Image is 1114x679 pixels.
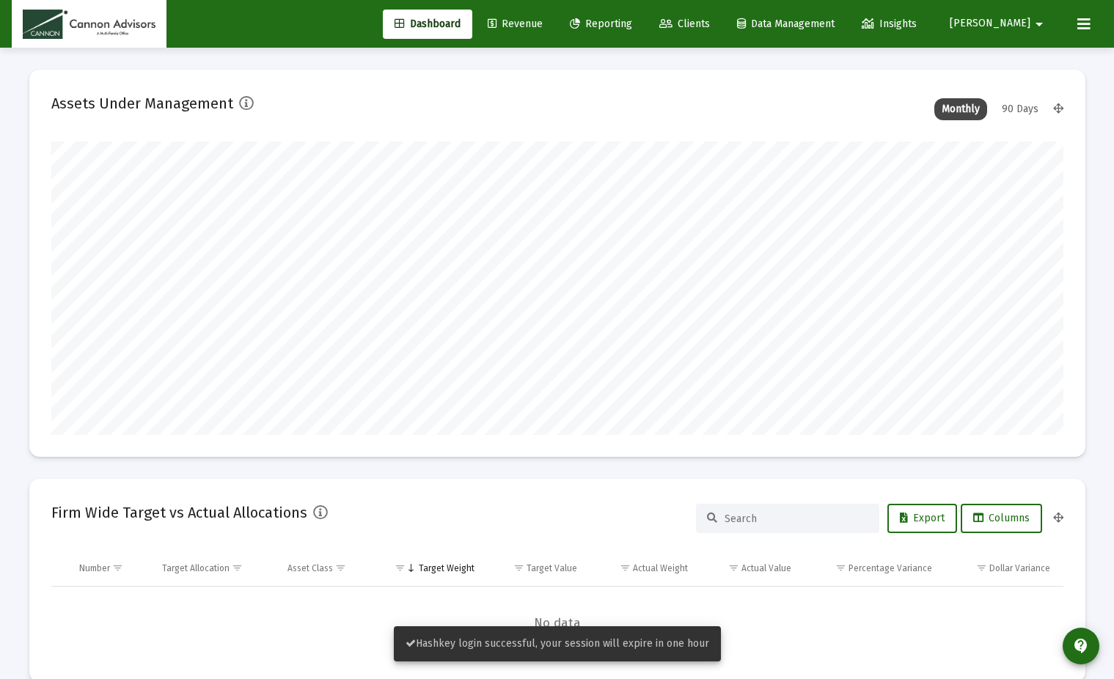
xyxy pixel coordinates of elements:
a: Revenue [476,10,554,39]
span: Export [900,512,945,524]
div: Target Allocation [162,562,230,574]
div: Monthly [934,98,987,120]
button: Export [887,504,957,533]
a: Insights [850,10,928,39]
mat-icon: arrow_drop_down [1030,10,1048,39]
span: Reporting [570,18,632,30]
div: Number [79,562,110,574]
span: Clients [659,18,710,30]
div: 90 Days [994,98,1046,120]
td: Column Target Value [485,551,588,586]
td: Column Number [69,551,153,586]
td: Column Dollar Variance [942,551,1063,586]
span: Data Management [737,18,835,30]
div: Target Value [527,562,577,574]
h2: Assets Under Management [51,92,233,115]
span: Show filter options for column 'Target Allocation' [232,562,243,573]
button: Columns [961,504,1042,533]
div: Dollar Variance [989,562,1050,574]
div: Actual Value [741,562,791,574]
td: Column Percentage Variance [802,551,942,586]
span: Show filter options for column 'Percentage Variance' [835,562,846,573]
div: Asset Class [287,562,333,574]
button: [PERSON_NAME] [932,9,1066,38]
span: Columns [973,512,1030,524]
a: Clients [648,10,722,39]
mat-icon: contact_support [1072,637,1090,655]
span: Show filter options for column 'Number' [112,562,123,573]
span: [PERSON_NAME] [950,18,1030,30]
span: Show filter options for column 'Actual Weight' [620,562,631,573]
span: Hashkey login successful, your session will expire in one hour [406,637,709,650]
span: Dashboard [395,18,461,30]
td: Column Target Allocation [152,551,277,586]
span: Show filter options for column 'Dollar Variance' [976,562,987,573]
a: Reporting [558,10,644,39]
span: Show filter options for column 'Target Weight' [395,562,406,573]
span: Show filter options for column 'Asset Class' [335,562,346,573]
img: Dashboard [23,10,155,39]
div: Target Weight [419,562,474,574]
div: Data grid [51,551,1063,660]
div: Percentage Variance [849,562,932,574]
td: Column Target Weight [375,551,485,586]
span: Revenue [488,18,543,30]
a: Dashboard [383,10,472,39]
input: Search [725,513,868,525]
td: Column Asset Class [277,551,375,586]
span: Insights [862,18,917,30]
span: Show filter options for column 'Target Value' [513,562,524,573]
td: Column Actual Value [698,551,802,586]
a: Data Management [725,10,846,39]
span: Show filter options for column 'Actual Value' [728,562,739,573]
div: Actual Weight [633,562,688,574]
td: Column Actual Weight [587,551,697,586]
h2: Firm Wide Target vs Actual Allocations [51,501,307,524]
